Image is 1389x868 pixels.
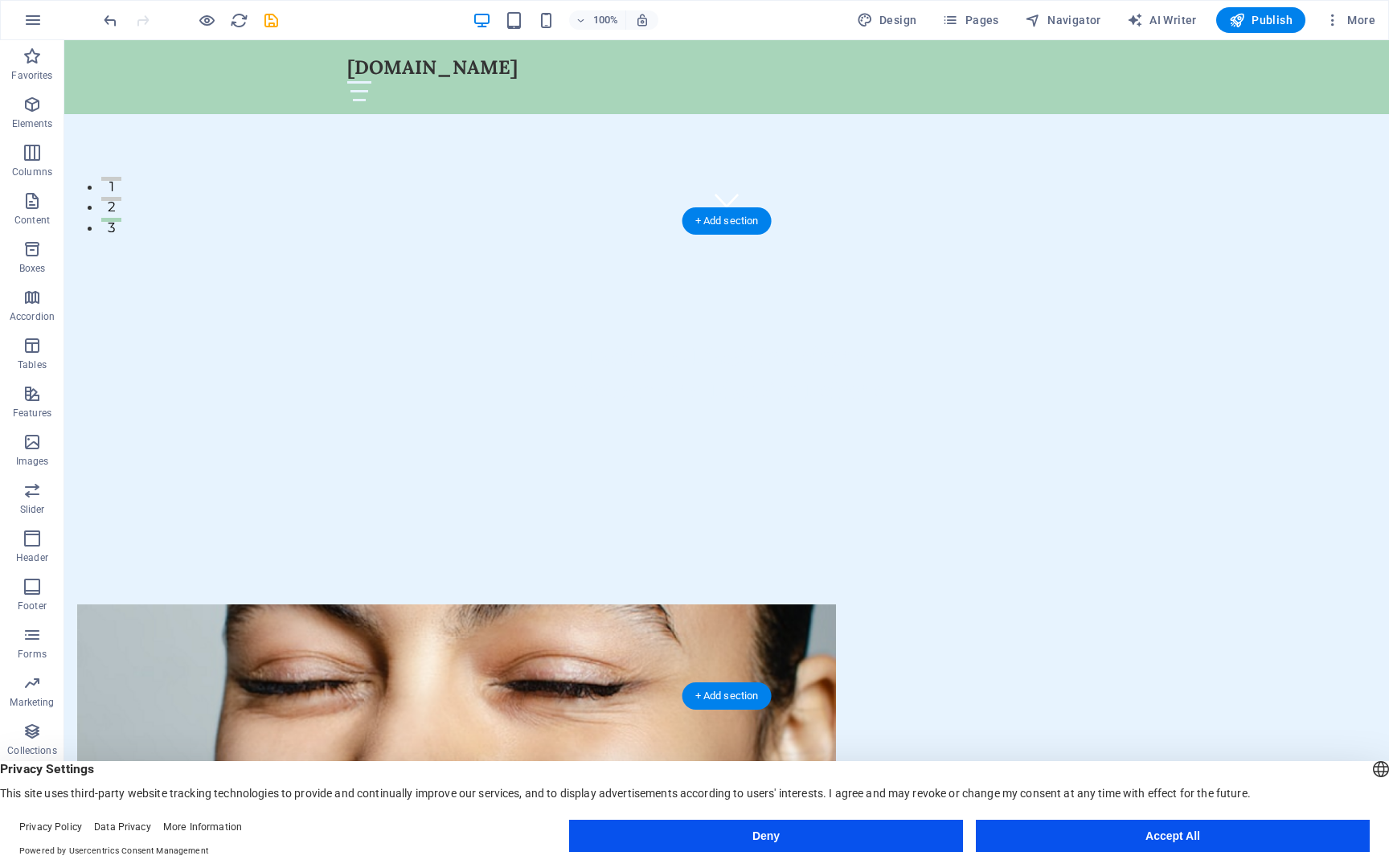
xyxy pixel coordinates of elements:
p: Accordion [10,310,55,323]
span: Pages [942,12,998,28]
button: Click here to leave preview mode and continue editing [197,10,216,30]
button: undo [100,10,120,30]
button: AI Writer [1121,7,1203,33]
p: Favorites [11,69,52,82]
button: 2 [37,157,57,161]
button: 100% [569,10,626,30]
p: Features [13,407,51,420]
button: 3 [37,178,57,182]
span: Navigator [1025,12,1101,28]
button: 1 [37,137,57,141]
button: Publish [1216,7,1305,33]
h6: 100% [593,10,619,30]
button: Design [850,7,924,33]
span: Design [857,12,917,28]
p: Tables [18,358,47,371]
button: More [1318,7,1382,33]
span: Publish [1229,12,1293,28]
i: Reload page [230,11,248,30]
button: save [261,10,281,30]
p: Forms [18,648,47,661]
p: Footer [18,600,47,612]
button: Pages [936,7,1005,33]
p: Elements [12,117,53,130]
span: AI Writer [1127,12,1197,28]
p: Marketing [10,696,54,709]
span: More [1325,12,1375,28]
button: Navigator [1018,7,1108,33]
button: reload [229,10,248,30]
i: On resize automatically adjust zoom level to fit chosen device. [635,13,649,27]
p: Header [16,551,48,564]
div: + Add section [682,207,772,235]
p: Slider [20,503,45,516]
p: Images [16,455,49,468]
div: Design (Ctrl+Alt+Y) [850,7,924,33]
div: + Add section [682,682,772,710]
p: Columns [12,166,52,178]
i: Undo: Edit headline (Ctrl+Z) [101,11,120,30]
p: Boxes [19,262,46,275]
p: Content [14,214,50,227]
i: Save (Ctrl+S) [262,11,281,30]
p: Collections [7,744,56,757]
